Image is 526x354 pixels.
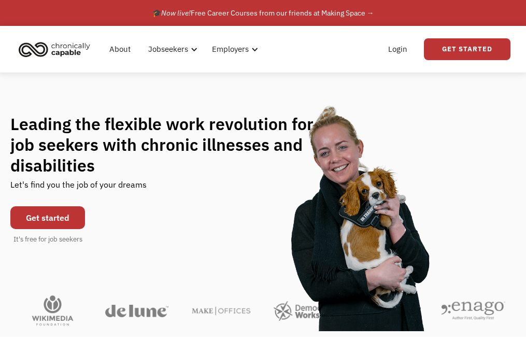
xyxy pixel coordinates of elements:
div: Jobseekers [148,43,188,55]
div: Jobseekers [142,33,201,66]
div: Employers [206,33,261,66]
a: home [16,38,98,61]
div: Employers [212,43,249,55]
h1: Leading the flexible work revolution for job seekers with chronic illnesses and disabilities [10,114,314,176]
a: Login [382,33,414,66]
a: Get Started [424,38,510,60]
img: Chronically Capable logo [16,38,93,61]
div: Let's find you the job of your dreams [10,176,147,201]
div: It's free for job seekers [13,234,82,245]
a: Get started [10,206,85,229]
em: Now live! [161,8,191,18]
a: About [103,33,137,66]
div: 🎓 Free Career Courses from our friends at Making Space → [152,7,374,19]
